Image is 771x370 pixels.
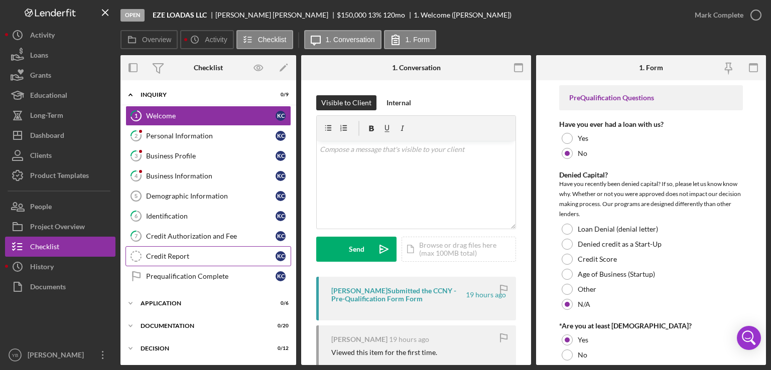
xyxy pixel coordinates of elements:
[146,192,276,200] div: Demographic Information
[141,92,264,98] div: Inquiry
[578,255,617,263] label: Credit Score
[271,92,289,98] div: 0 / 9
[271,345,289,351] div: 0 / 12
[125,186,291,206] a: 5Demographic InformationKC
[578,285,596,293] label: Other
[331,348,437,356] div: Viewed this item for the first time.
[5,105,115,125] a: Long-Term
[559,120,743,128] div: Have you ever had a loan with us?
[146,212,276,220] div: Identification
[125,146,291,166] a: 3Business ProfileKC
[349,237,364,262] div: Send
[276,111,286,121] div: K C
[5,197,115,217] button: People
[205,36,227,44] label: Activity
[5,25,115,45] button: Activity
[125,206,291,226] a: 6IdentificationKC
[685,5,766,25] button: Mark Complete
[120,9,145,22] div: Open
[316,95,376,110] button: Visible to Client
[153,11,207,19] b: EZE LOADAS LLC
[578,149,587,157] label: No
[125,226,291,246] a: 7Credit Authorization and FeeKC
[5,65,115,85] button: Grants
[578,300,590,308] label: N/A
[331,287,464,303] div: [PERSON_NAME] Submitted the CCNY - Pre-Qualification Form Form
[236,30,293,49] button: Checklist
[326,36,375,44] label: 1. Conversation
[146,232,276,240] div: Credit Authorization and Fee
[135,213,138,219] tspan: 6
[639,64,663,72] div: 1. Form
[120,30,178,49] button: Overview
[276,191,286,201] div: K C
[5,145,115,165] button: Clients
[559,171,743,179] div: Denied Capital?
[30,197,52,219] div: People
[141,323,264,329] div: Documentation
[414,11,511,19] div: 1. Welcome ([PERSON_NAME])
[569,94,733,102] div: PreQualification Questions
[30,45,48,68] div: Loans
[5,125,115,145] button: Dashboard
[141,345,264,351] div: Decision
[12,352,19,358] text: YB
[125,266,291,286] a: Prequalification CompleteKC
[125,246,291,266] a: Credit ReportKC
[135,193,138,199] tspan: 5
[276,271,286,281] div: K C
[125,106,291,126] a: 1WelcomeKC
[406,36,430,44] label: 1. Form
[737,326,761,350] div: Open Intercom Messenger
[135,152,138,159] tspan: 3
[135,132,138,139] tspan: 2
[316,237,397,262] button: Send
[276,151,286,161] div: K C
[30,277,66,299] div: Documents
[5,237,115,257] button: Checklist
[392,64,441,72] div: 1. Conversation
[30,125,64,148] div: Dashboard
[135,172,138,179] tspan: 4
[30,145,52,168] div: Clients
[559,179,743,219] div: Have you recently been denied capital? If so, please let us know know why. Whether or not you wer...
[466,291,506,299] time: 2025-09-30 22:31
[146,252,276,260] div: Credit Report
[5,277,115,297] a: Documents
[276,131,286,141] div: K C
[146,152,276,160] div: Business Profile
[5,217,115,237] button: Project Overview
[5,165,115,186] button: Product Templates
[578,270,655,278] label: Age of Business (Startup)
[142,36,171,44] label: Overview
[276,251,286,261] div: K C
[30,85,67,108] div: Educational
[146,112,276,120] div: Welcome
[194,64,223,72] div: Checklist
[578,351,587,359] label: No
[383,11,405,19] div: 120 mo
[30,165,89,188] div: Product Templates
[25,345,90,367] div: [PERSON_NAME]
[5,45,115,65] button: Loans
[695,5,743,25] div: Mark Complete
[271,323,289,329] div: 0 / 20
[215,11,337,19] div: [PERSON_NAME] [PERSON_NAME]
[321,95,371,110] div: Visible to Client
[304,30,381,49] button: 1. Conversation
[5,345,115,365] button: YB[PERSON_NAME]
[30,65,51,88] div: Grants
[141,300,264,306] div: Application
[30,257,54,279] div: History
[5,85,115,105] a: Educational
[276,171,286,181] div: K C
[30,25,55,48] div: Activity
[30,217,85,239] div: Project Overview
